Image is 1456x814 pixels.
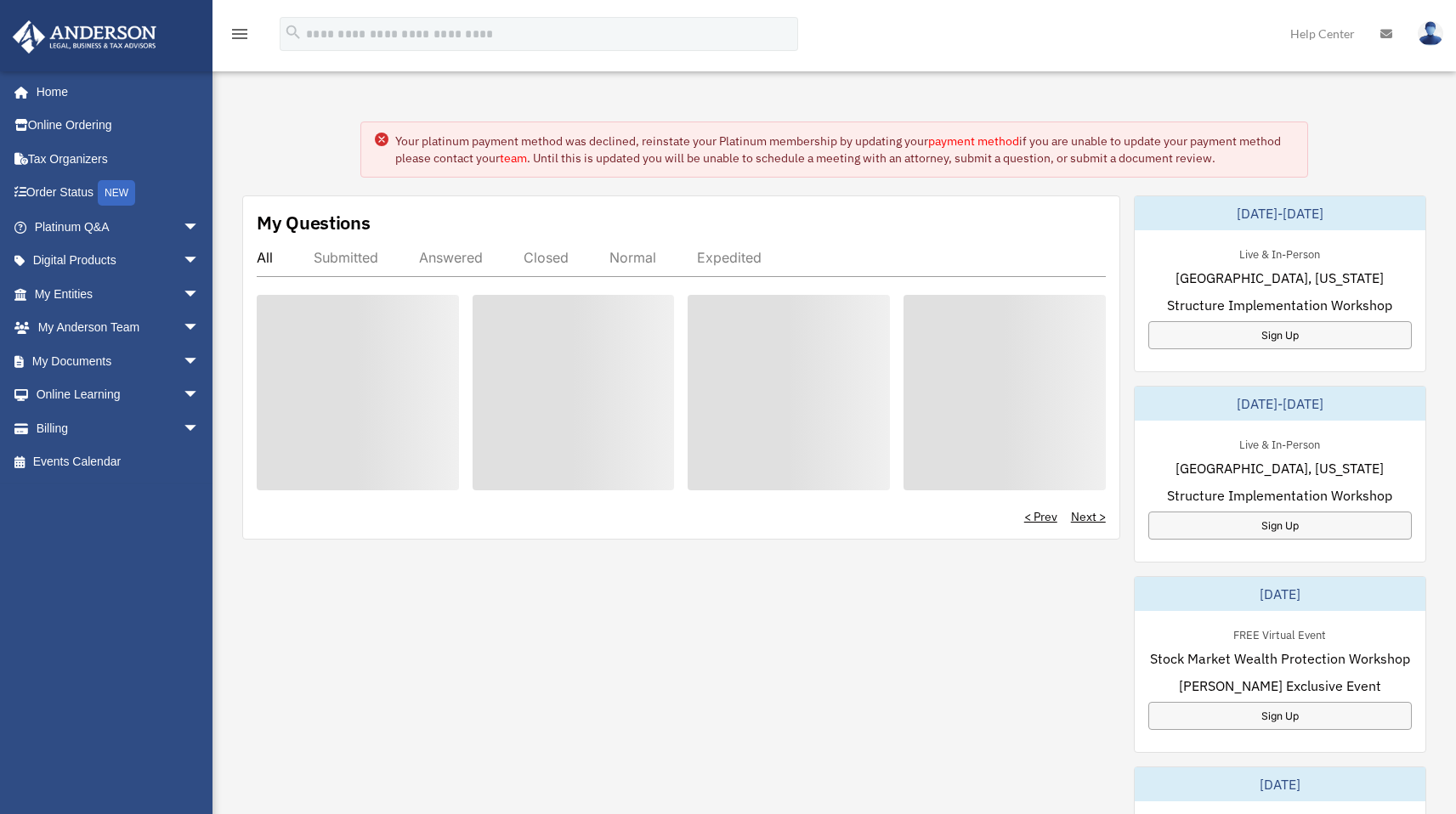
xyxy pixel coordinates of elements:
[1176,268,1384,288] span: [GEOGRAPHIC_DATA], [US_STATE]
[1167,295,1392,315] span: Structure Implementation Workshop
[609,249,656,266] div: Normal
[1167,485,1392,506] span: Structure Implementation Workshop
[1226,434,1334,452] div: Live & In-Person
[314,249,378,266] div: Submitted
[12,210,225,244] a: Platinum Q&Aarrow_drop_down
[183,210,217,245] span: arrow_drop_down
[12,344,225,378] a: My Documentsarrow_drop_down
[1220,625,1340,642] div: FREE Virtual Event
[1148,702,1412,730] a: Sign Up
[928,133,1019,149] a: payment method
[500,150,527,166] a: team
[1226,244,1334,262] div: Live & In-Person
[229,30,250,44] a: menu
[1150,648,1410,669] span: Stock Market Wealth Protection Workshop
[8,20,161,54] img: Anderson Advisors Platinum Portal
[183,311,217,346] span: arrow_drop_down
[12,311,225,345] a: My Anderson Teamarrow_drop_down
[395,133,1293,167] div: Your platinum payment method was declined, reinstate your Platinum membership by updating your if...
[12,445,225,479] a: Events Calendar
[1176,458,1384,478] span: [GEOGRAPHIC_DATA], [US_STATE]
[1148,512,1412,540] a: Sign Up
[1135,196,1425,230] div: [DATE]-[DATE]
[12,142,225,176] a: Tax Organizers
[257,210,371,235] div: My Questions
[1071,508,1106,525] a: Next >
[12,244,225,278] a: Digital Productsarrow_drop_down
[12,176,225,211] a: Order StatusNEW
[1179,676,1381,696] span: [PERSON_NAME] Exclusive Event
[524,249,569,266] div: Closed
[1418,21,1443,46] img: User Pic
[183,378,217,413] span: arrow_drop_down
[183,344,217,379] span: arrow_drop_down
[98,180,135,206] div: NEW
[419,249,483,266] div: Answered
[12,411,225,445] a: Billingarrow_drop_down
[12,75,217,109] a: Home
[183,411,217,446] span: arrow_drop_down
[1135,577,1425,611] div: [DATE]
[183,277,217,312] span: arrow_drop_down
[697,249,762,266] div: Expedited
[1135,767,1425,801] div: [DATE]
[1024,508,1057,525] a: < Prev
[183,244,217,279] span: arrow_drop_down
[12,277,225,311] a: My Entitiesarrow_drop_down
[12,109,225,143] a: Online Ordering
[257,249,273,266] div: All
[12,378,225,412] a: Online Learningarrow_drop_down
[284,23,303,42] i: search
[229,24,250,44] i: menu
[1135,387,1425,421] div: [DATE]-[DATE]
[1148,321,1412,349] a: Sign Up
